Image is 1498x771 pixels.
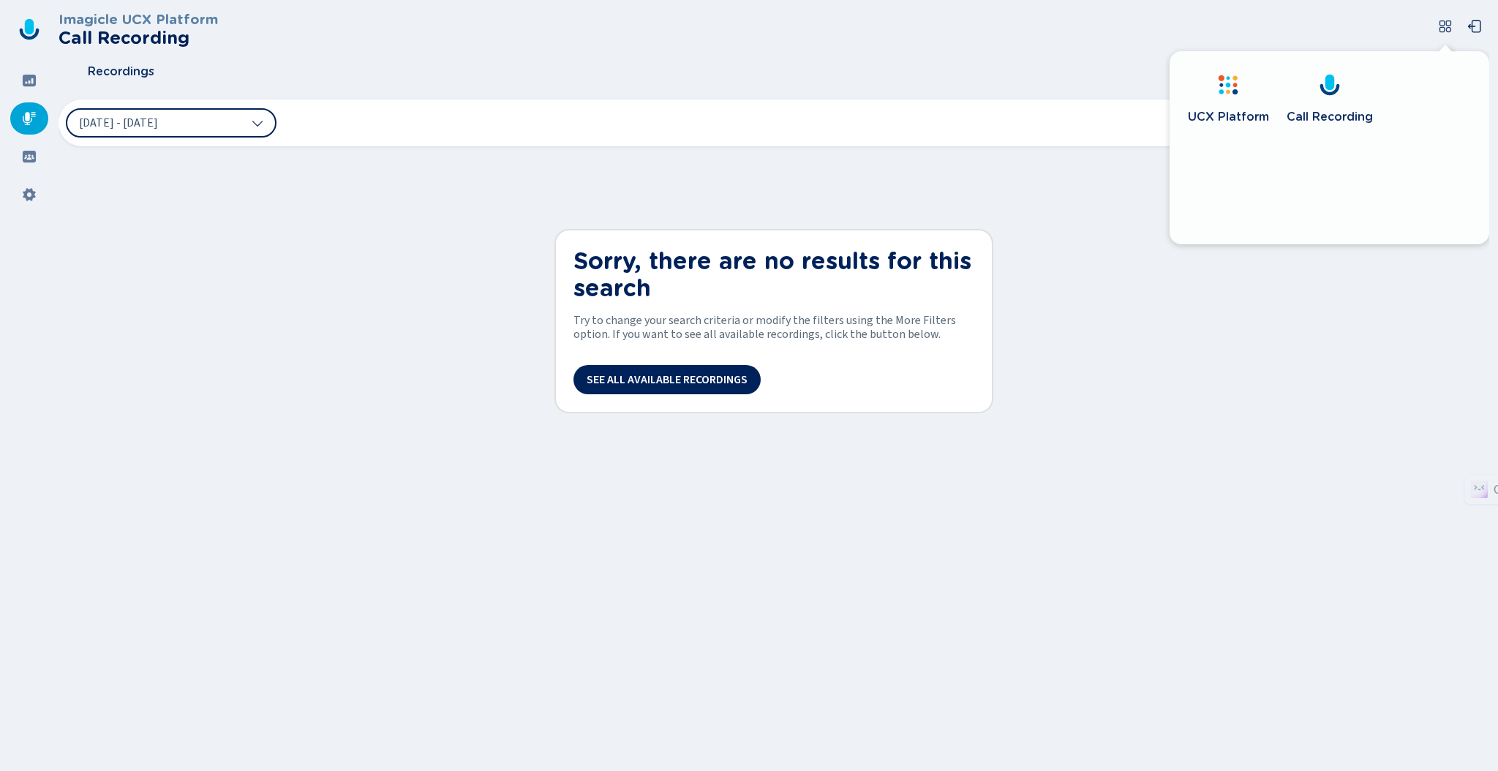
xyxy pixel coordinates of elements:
span: Try to change your search criteria or modify the filters using the More Filters option. If you wa... [573,314,974,342]
h1: Sorry, there are no results for this search [573,248,974,302]
span: [DATE] - [DATE] [79,117,158,129]
div: Groups [10,140,48,173]
svg: chevron-down [252,117,263,129]
h3: Imagicle UCX Platform [59,12,218,28]
div: Settings [10,178,48,211]
span: Recordings [88,65,154,78]
svg: box-arrow-left [1467,19,1482,34]
svg: mic-fill [22,111,37,126]
h2: Call Recording [59,28,218,48]
div: Recordings [10,102,48,135]
button: [DATE] - [DATE] [66,108,276,138]
div: Dashboard [10,64,48,97]
span: See all available recordings [587,374,748,385]
svg: dashboard-filled [22,73,37,88]
svg: groups-filled [22,149,37,164]
button: See all available recordings [573,365,761,394]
